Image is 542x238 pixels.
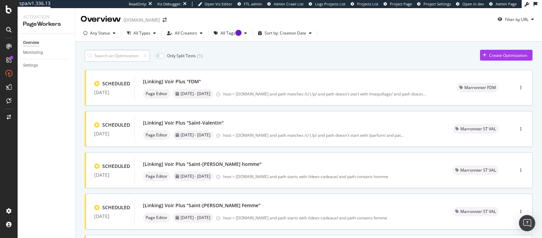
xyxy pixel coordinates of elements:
div: neutral label [453,166,499,175]
span: Page Editor [146,133,167,137]
span: ... [423,91,426,97]
div: Create Optimization [489,52,527,58]
div: Only Split Tests [167,53,196,59]
span: [DATE] - [DATE] [181,92,210,96]
a: Projects List [351,1,378,7]
div: neutral label [453,207,499,216]
a: Project Settings [417,1,451,7]
span: Project Settings [423,1,451,6]
span: Marronnier ST VAL [460,127,496,131]
a: Admin Page [489,1,517,7]
div: All Types [133,31,150,35]
button: All TagsTooltip anchor [211,28,250,39]
button: Create Optimization [480,50,533,61]
div: neutral label [457,83,499,92]
div: [DATE] [94,90,126,95]
div: Overview [23,39,39,46]
button: All Types [124,28,159,39]
span: [DATE] - [DATE] [181,174,210,178]
div: [DATE] [94,131,126,136]
div: Monitoring [23,49,43,56]
button: All Creators [164,28,205,39]
a: Settings [23,62,70,69]
div: SCHEDULED [102,163,130,170]
span: Marronnier ST VAL [460,210,496,214]
div: PageWorkers [23,20,69,28]
div: Sort by: Creation Date [265,31,306,35]
a: Open in dev [456,1,484,7]
div: Settings [23,62,38,69]
span: Marronnier ST VAL [460,168,496,172]
div: host = [DOMAIN_NAME] and path starts with /idees-cadeaux/ and path contains femme [223,215,436,221]
div: Any Status [90,31,110,35]
div: host = [DOMAIN_NAME] and path starts with /idees-cadeaux/ and path contains homme [223,174,436,179]
button: Filter by URL [495,14,537,25]
div: host = [DOMAIN_NAME] and path matches /c/|/p/ and path doesn't start with /parfum/ and pat [223,132,404,138]
div: [DATE] [94,214,126,219]
div: neutral label [173,130,213,140]
button: Sort by: Creation Date [255,28,314,39]
div: neutral label [173,89,213,99]
div: Filter by URL [505,17,528,22]
div: neutral label [143,130,170,140]
span: ... [401,132,404,138]
a: Monitoring [23,49,70,56]
div: SCHEDULED [102,80,130,87]
button: Any Status [81,28,118,39]
a: Admin Crawl List [267,1,304,7]
div: neutral label [453,124,499,134]
div: neutral label [143,172,170,181]
div: ReadOnly: [129,1,147,7]
span: Admin Page [496,1,517,6]
span: Marronnier FDM [464,86,496,90]
div: [DATE] [94,172,126,178]
span: Open Viz Editor [205,1,232,6]
a: FTL admin [237,1,262,7]
a: Overview [23,39,70,46]
div: All Creators [175,31,197,35]
div: All Tags [221,31,242,35]
span: [DATE] - [DATE] [181,133,210,137]
div: host = [DOMAIN_NAME] and path matches /c/|/p/ and path doesn't start with /maquillage/ and path d... [223,91,426,97]
div: SCHEDULED [102,122,130,128]
span: Logs Projects List [315,1,346,6]
div: Overview [81,14,121,25]
a: Open Viz Editor [198,1,232,7]
div: Open Intercom Messenger [519,215,535,231]
span: Page Editor [146,92,167,96]
div: Activation [23,14,69,20]
div: neutral label [143,89,170,99]
div: SCHEDULED [102,204,130,211]
div: [Linking] Voir Plus "Saint-[PERSON_NAME] homme" [143,161,262,168]
div: arrow-right-arrow-left [163,18,167,22]
div: neutral label [173,213,213,222]
div: [Linking] Voir Plus "FDM" [143,78,201,85]
input: Search an Optimization [85,50,150,62]
div: [Linking] Voir Plus "Saint-Valentin" [143,120,224,126]
a: Logs Projects List [309,1,346,7]
span: Open in dev [462,1,484,6]
div: [Linking] Voir Plus "Saint-[PERSON_NAME] Femme" [143,202,260,209]
div: Viz Debugger: [157,1,182,7]
span: Project Page [390,1,412,6]
span: Projects List [357,1,378,6]
div: ( 1 ) [197,52,203,59]
span: Admin Crawl List [274,1,304,6]
span: [DATE] - [DATE] [181,216,210,220]
span: FTL admin [244,1,262,6]
span: Page Editor [146,216,167,220]
div: Tooltip anchor [235,30,242,36]
span: Page Editor [146,174,167,178]
a: Project Page [383,1,412,7]
div: neutral label [143,213,170,222]
div: [DOMAIN_NAME] [124,17,160,23]
div: neutral label [173,172,213,181]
